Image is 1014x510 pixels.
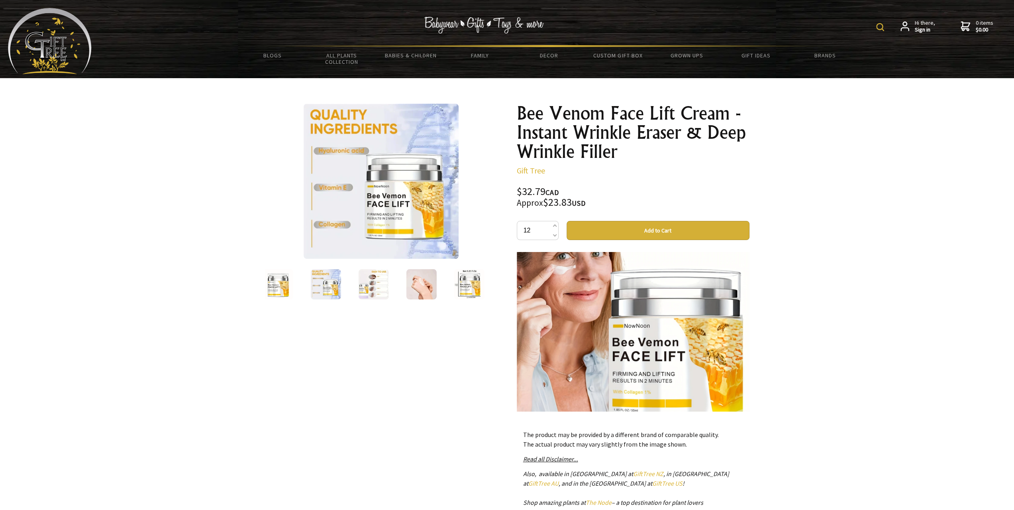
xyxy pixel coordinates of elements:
[445,47,514,64] a: Family
[915,20,935,33] span: Hi there,
[376,47,445,64] a: Babies & Children
[406,269,436,299] img: Bee Venom Face Lift Cream - Instant Wrinkle Eraser & Deep Wrinkle Filler
[900,20,935,33] a: Hi there,Sign in
[358,269,388,299] img: Bee Venom Face Lift Cream - Instant Wrinkle Eraser & Deep Wrinkle Filler
[517,165,545,175] a: Gift Tree
[652,47,721,64] a: Grown Ups
[790,47,859,64] a: Brands
[915,26,935,33] strong: Sign in
[517,197,543,208] small: Approx
[567,221,749,240] button: Add to Cart
[523,455,578,463] a: Read all Disclaimer...
[976,26,993,33] strong: $0.00
[586,498,612,506] a: The Node
[961,20,993,33] a: 0 items$0.00
[572,199,586,208] span: USD
[310,269,341,299] img: Bee Venom Face Lift Cream - Instant Wrinkle Eraser & Deep Wrinkle Filler
[876,23,884,31] img: product search
[517,104,749,161] h1: Bee Venom Face Lift Cream - Instant Wrinkle Eraser & Deep Wrinkle Filler
[454,269,484,299] img: Bee Venom Face Lift Cream - Instant Wrinkle Eraser & Deep Wrinkle Filler
[424,17,544,33] img: Babywear - Gifts - Toys & more
[523,470,729,506] em: Also, available in [GEOGRAPHIC_DATA] at , in [GEOGRAPHIC_DATA] at , and in the [GEOGRAPHIC_DATA] ...
[514,47,583,64] a: Decor
[307,47,376,70] a: All Plants Collection
[528,479,559,487] a: GiftTree AU
[523,430,743,449] p: The product may be provided by a different brand of comparable quality. The actual product may va...
[517,252,749,412] div: Skin Type: Normal Specific Use: Drying Active Ingredients: Vitamin EItem Form: Cream [MEDICAL_DAT...
[583,47,652,64] a: Custom Gift Box
[652,479,683,487] a: GiftTree US
[8,8,92,74] img: Babyware - Gifts - Toys and more...
[976,19,993,33] span: 0 items
[545,188,559,197] span: CAD
[304,104,459,259] img: Bee Venom Face Lift Cream - Instant Wrinkle Eraser & Deep Wrinkle Filler
[263,269,293,299] img: Bee Venom Face Lift Cream - Instant Wrinkle Eraser & Deep Wrinkle Filler
[238,47,307,64] a: BLOGS
[517,187,749,208] div: $32.79 $23.83
[633,470,663,478] a: GiftTree NZ
[722,47,790,64] a: Gift Ideas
